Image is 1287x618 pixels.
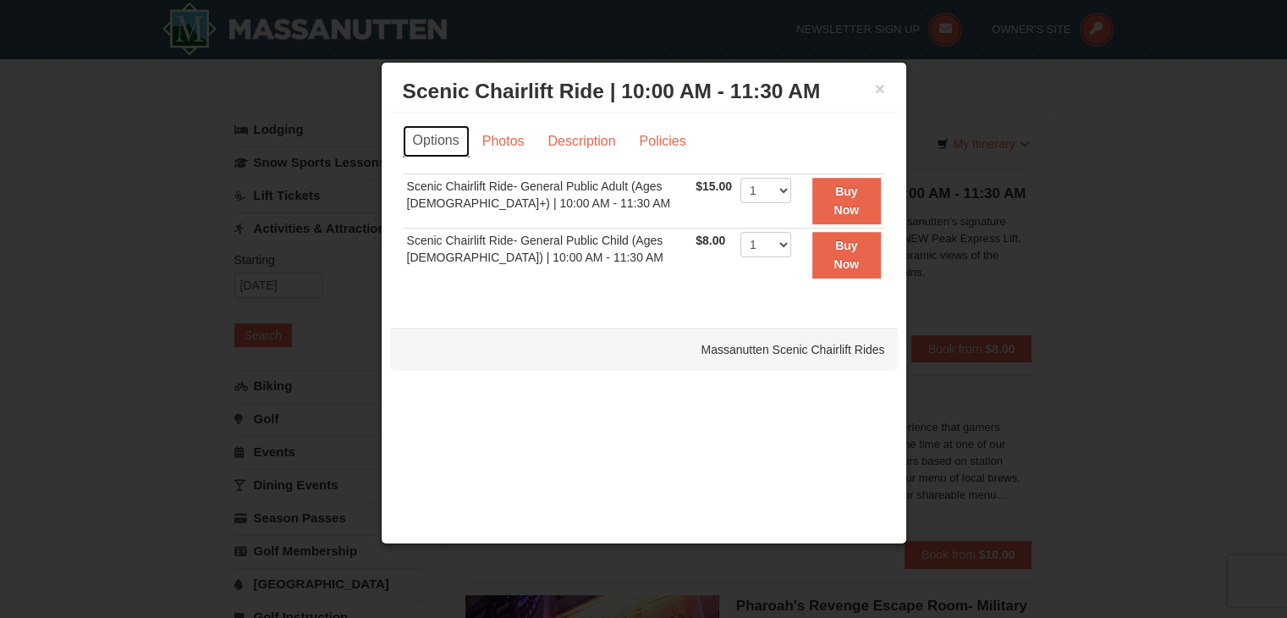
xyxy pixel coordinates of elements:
span: $8.00 [696,234,725,247]
button: Buy Now [812,232,881,279]
a: Options [403,125,470,157]
a: Photos [471,125,536,157]
strong: Buy Now [833,239,859,271]
div: Massanutten Scenic Chairlift Rides [390,328,898,371]
td: Scenic Chairlift Ride- General Public Child (Ages [DEMOGRAPHIC_DATA]) | 10:00 AM - 11:30 AM [403,228,692,281]
strong: Buy Now [833,185,859,217]
a: Policies [628,125,696,157]
td: Scenic Chairlift Ride- General Public Adult (Ages [DEMOGRAPHIC_DATA]+) | 10:00 AM - 11:30 AM [403,174,692,229]
a: Description [536,125,626,157]
h3: Scenic Chairlift Ride | 10:00 AM - 11:30 AM [403,79,885,104]
span: $15.00 [696,179,732,193]
button: × [875,80,885,97]
button: Buy Now [812,178,881,224]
